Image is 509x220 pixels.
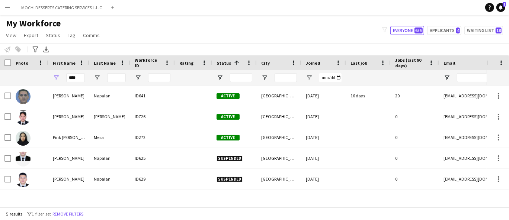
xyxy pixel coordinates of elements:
button: Open Filter Menu [444,74,450,81]
button: Open Filter Menu [53,74,60,81]
span: Active [217,93,240,99]
div: [DATE] [301,127,346,148]
div: 0 [391,148,439,168]
a: 1 [496,3,505,12]
div: ID629 [130,169,175,189]
img: Cloyd Napalan [16,152,31,166]
button: Open Filter Menu [217,74,223,81]
div: Napalan [89,148,130,168]
div: [PERSON_NAME] [48,169,89,189]
span: Joined [306,60,320,66]
button: Open Filter Menu [94,74,100,81]
span: 1 filter set [32,211,51,217]
span: 655 [414,27,423,33]
div: 0 [391,169,439,189]
a: View [3,30,19,40]
a: Tag [65,30,79,40]
button: Open Filter Menu [135,74,141,81]
div: 20 [391,85,439,106]
button: Open Filter Menu [261,74,268,81]
input: Workforce ID Filter Input [148,73,170,82]
div: ID272 [130,127,175,148]
div: [GEOGRAPHIC_DATA] [257,148,301,168]
button: Remove filters [51,210,85,218]
div: [DATE] [301,169,346,189]
span: 4 [456,27,460,33]
div: [PERSON_NAME] [48,85,89,106]
span: Suspended [217,156,243,161]
img: Cloyd Napalan [16,172,31,187]
span: 18 [496,27,502,33]
div: Napalan [89,85,130,106]
span: City [261,60,270,66]
span: First Name [53,60,76,66]
span: Photo [16,60,28,66]
div: Mesa [89,127,130,148]
span: Status [46,32,60,39]
span: Jobs (last 90 days) [395,57,426,68]
div: Napalan [89,169,130,189]
span: Last job [350,60,367,66]
span: Suspended [217,177,243,182]
span: Last Name [94,60,116,66]
a: Status [43,30,63,40]
div: 0 [391,106,439,127]
img: Cloyd Napalan [16,89,31,104]
div: Pink [PERSON_NAME] [48,127,89,148]
img: Pink Floyd Mesa [16,131,31,146]
div: ID625 [130,148,175,168]
input: Last Name Filter Input [107,73,126,82]
a: Export [21,30,41,40]
img: Loyd Jimenez [16,110,31,125]
div: [DATE] [301,106,346,127]
a: Comms [80,30,103,40]
span: Status [217,60,231,66]
input: First Name Filter Input [66,73,85,82]
app-action-btn: Advanced filters [31,45,40,54]
div: ID726 [130,106,175,127]
div: [DATE] [301,148,346,168]
app-action-btn: Export XLSX [42,45,51,54]
span: Comms [83,32,100,39]
input: City Filter Input [275,73,297,82]
div: [GEOGRAPHIC_DATA] [257,127,301,148]
span: View [6,32,16,39]
span: Workforce ID [135,57,161,68]
button: MOCHI DESSERTS CATERING SERVICES L.L.C [15,0,108,15]
div: [PERSON_NAME] [89,106,130,127]
span: Active [217,114,240,120]
input: Joined Filter Input [319,73,342,82]
div: 0 [391,127,439,148]
span: 1 [503,2,506,7]
button: Waiting list18 [464,26,503,35]
button: Open Filter Menu [306,74,313,81]
div: ID641 [130,85,175,106]
span: Active [217,135,240,140]
div: [PERSON_NAME] [48,148,89,168]
div: [GEOGRAPHIC_DATA] [257,85,301,106]
button: Everyone655 [390,26,424,35]
span: Tag [68,32,76,39]
span: Export [24,32,38,39]
div: 16 days [346,85,391,106]
div: [DATE] [301,85,346,106]
span: My Workforce [6,18,61,29]
span: Rating [179,60,193,66]
div: [PERSON_NAME] [48,106,89,127]
div: [GEOGRAPHIC_DATA] [257,169,301,189]
span: Email [444,60,455,66]
div: [GEOGRAPHIC_DATA] [257,106,301,127]
input: Status Filter Input [230,73,252,82]
button: Applicants4 [427,26,461,35]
